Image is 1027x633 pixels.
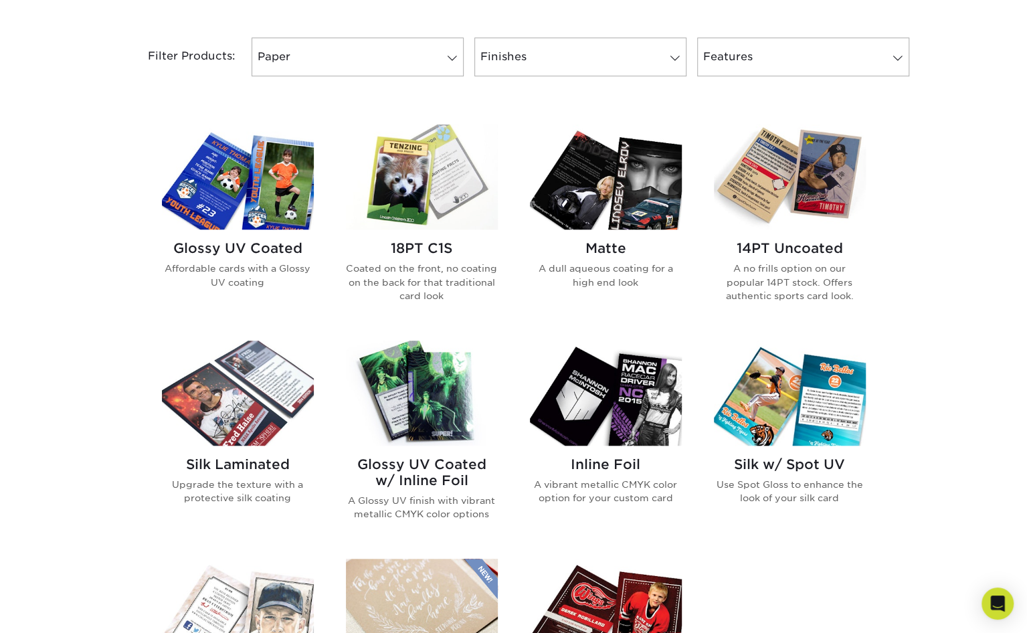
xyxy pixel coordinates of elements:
[346,456,498,488] h2: Glossy UV Coated w/ Inline Foil
[474,37,686,76] a: Finishes
[252,37,464,76] a: Paper
[530,341,682,543] a: Inline Foil Trading Cards Inline Foil A vibrant metallic CMYK color option for your custom card
[714,262,866,302] p: A no frills option on our popular 14PT stock. Offers authentic sports card look.
[162,124,314,324] a: Glossy UV Coated Trading Cards Glossy UV Coated Affordable cards with a Glossy UV coating
[714,341,866,446] img: Silk w/ Spot UV Trading Cards
[162,124,314,230] img: Glossy UV Coated Trading Cards
[162,262,314,289] p: Affordable cards with a Glossy UV coating
[346,494,498,521] p: A Glossy UV finish with vibrant metallic CMYK color options
[697,37,909,76] a: Features
[714,478,866,505] p: Use Spot Gloss to enhance the look of your silk card
[346,341,498,446] img: Glossy UV Coated w/ Inline Foil Trading Cards
[530,124,682,230] img: Matte Trading Cards
[530,478,682,505] p: A vibrant metallic CMYK color option for your custom card
[530,262,682,289] p: A dull aqueous coating for a high end look
[464,559,498,599] img: New Product
[714,124,866,324] a: 14PT Uncoated Trading Cards 14PT Uncoated A no frills option on our popular 14PT stock. Offers au...
[346,341,498,543] a: Glossy UV Coated w/ Inline Foil Trading Cards Glossy UV Coated w/ Inline Foil A Glossy UV finish ...
[162,478,314,505] p: Upgrade the texture with a protective silk coating
[982,587,1014,620] div: Open Intercom Messenger
[530,341,682,446] img: Inline Foil Trading Cards
[714,240,866,256] h2: 14PT Uncoated
[346,240,498,256] h2: 18PT C1S
[714,456,866,472] h2: Silk w/ Spot UV
[162,341,314,446] img: Silk Laminated Trading Cards
[162,341,314,543] a: Silk Laminated Trading Cards Silk Laminated Upgrade the texture with a protective silk coating
[162,240,314,256] h2: Glossy UV Coated
[530,124,682,324] a: Matte Trading Cards Matte A dull aqueous coating for a high end look
[714,341,866,543] a: Silk w/ Spot UV Trading Cards Silk w/ Spot UV Use Spot Gloss to enhance the look of your silk card
[346,262,498,302] p: Coated on the front, no coating on the back for that traditional card look
[530,456,682,472] h2: Inline Foil
[346,124,498,324] a: 18PT C1S Trading Cards 18PT C1S Coated on the front, no coating on the back for that traditional ...
[162,456,314,472] h2: Silk Laminated
[530,240,682,256] h2: Matte
[714,124,866,230] img: 14PT Uncoated Trading Cards
[346,124,498,230] img: 18PT C1S Trading Cards
[112,37,246,76] div: Filter Products:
